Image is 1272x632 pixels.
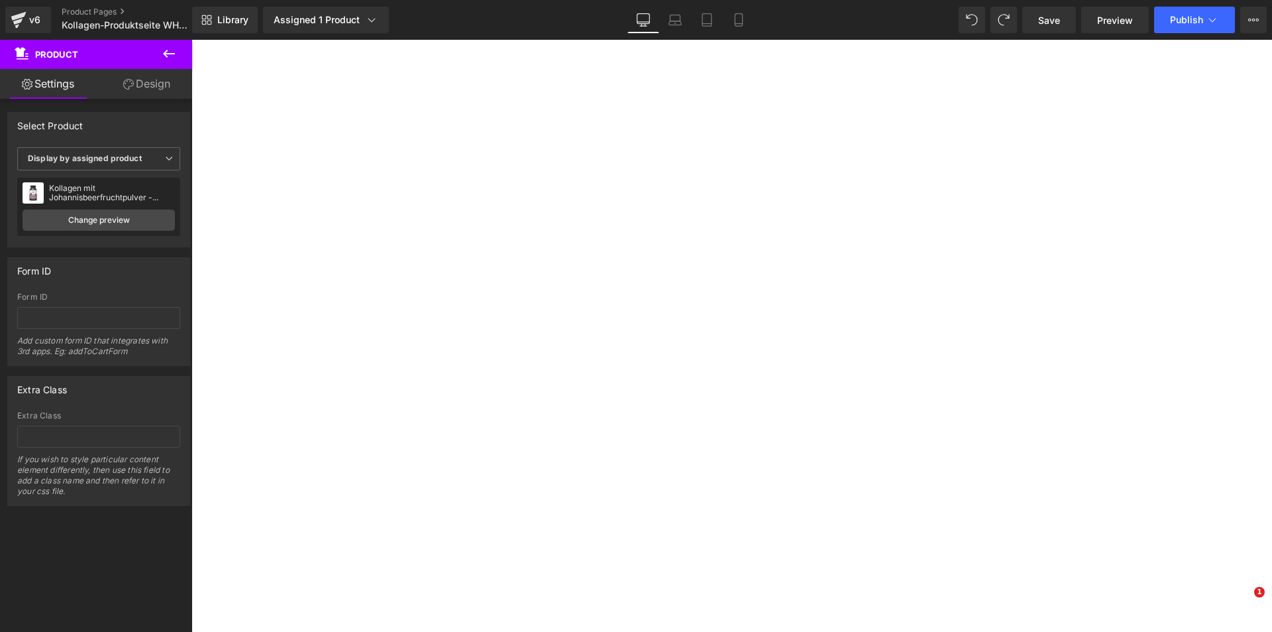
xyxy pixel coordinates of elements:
a: Product Pages [62,7,214,17]
span: 1 [1254,587,1265,598]
a: Change preview [23,210,175,231]
div: Add custom form ID that integrates with 3rd apps. Eg: addToCartForm [17,336,180,365]
div: Form ID [17,258,51,277]
b: Display by assigned product [28,153,142,163]
div: Kollagen mit Johannisbeerfruchtpulver - täglich einfach genießen [49,184,175,202]
div: Extra Class [17,411,180,420]
button: More [1240,7,1267,33]
div: v6 [26,11,43,29]
div: Select Product [17,113,83,131]
img: pImage [23,182,44,204]
a: Tablet [691,7,723,33]
a: Mobile [723,7,755,33]
div: Form ID [17,292,180,302]
span: Product [35,49,78,60]
span: Library [217,14,248,26]
div: Assigned 1 Product [274,13,378,27]
span: Kollagen-Produktseite WHITE [SHOMUGO 2025-06] [62,20,189,31]
span: Publish [1170,15,1203,25]
iframe: Intercom live chat [1227,587,1259,619]
button: Publish [1154,7,1235,33]
a: New Library [192,7,258,33]
button: Undo [959,7,985,33]
div: If you wish to style particular content element differently, then use this field to add a class n... [17,454,180,505]
a: v6 [5,7,51,33]
button: Redo [990,7,1017,33]
a: Desktop [627,7,659,33]
a: Design [99,69,195,99]
a: Preview [1081,7,1149,33]
div: Extra Class [17,377,67,395]
a: Laptop [659,7,691,33]
span: Preview [1097,13,1133,27]
span: Save [1038,13,1060,27]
